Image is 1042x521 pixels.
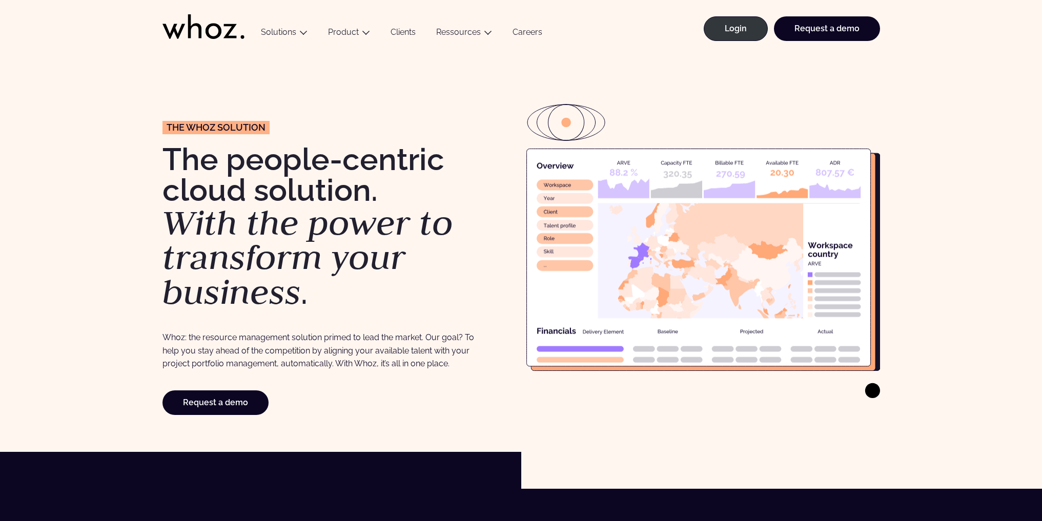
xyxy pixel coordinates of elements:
button: Ressources [426,27,502,41]
h1: The people-centric cloud solution. . [162,144,516,309]
iframe: Chatbot [974,453,1028,507]
g: Financials [537,327,576,334]
a: Login [704,16,768,41]
g: 807.57 € [815,169,854,177]
button: Solutions [251,27,318,41]
a: Request a demo [774,16,880,41]
g: Capacity FTE [661,161,691,166]
em: With the power to transform your business [162,200,453,314]
g: ARVE [617,161,630,164]
g: ... [544,266,546,266]
p: Whoz: the resource management solution primed to lead the market. Our goal? To help you stay ahea... [162,331,481,370]
a: Request a demo [162,390,269,415]
a: Careers [502,27,553,41]
g: Projected [740,329,763,334]
span: The Whoz solution [167,123,265,132]
g: Talent profile [543,223,575,228]
g: Role [544,236,554,240]
a: Clients [380,27,426,41]
a: Ressources [436,27,481,37]
g: 270.59 [716,171,745,178]
button: Product [318,27,380,41]
g: Billable FTE [716,161,743,164]
a: Product [328,27,359,37]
